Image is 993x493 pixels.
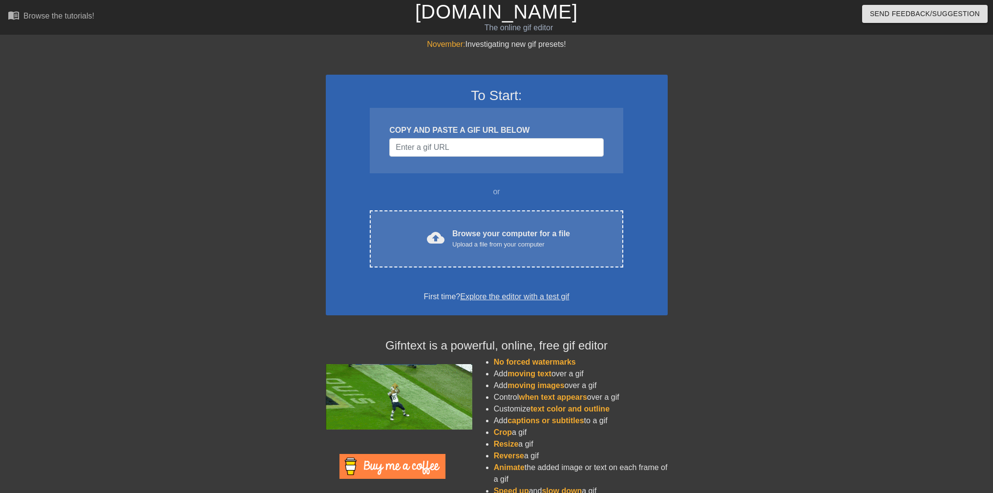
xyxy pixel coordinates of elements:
a: Browse the tutorials! [8,9,94,24]
span: when text appears [519,393,587,401]
li: Add over a gif [494,368,668,380]
li: the added image or text on each frame of a gif [494,462,668,485]
div: First time? [338,291,655,303]
li: a gif [494,450,668,462]
span: No forced watermarks [494,358,576,366]
li: a gif [494,438,668,450]
h3: To Start: [338,87,655,104]
a: [DOMAIN_NAME] [415,1,578,22]
img: football_small.gif [326,364,472,430]
div: Browse your computer for a file [452,228,570,249]
span: cloud_upload [427,229,444,246]
div: Browse the tutorials! [23,12,94,20]
a: Explore the editor with a test gif [460,292,569,301]
div: Upload a file from your computer [452,240,570,249]
div: The online gif editor [336,22,702,34]
span: text color and outline [530,405,610,413]
button: Send Feedback/Suggestion [862,5,988,23]
span: moving text [507,370,551,378]
span: moving images [507,381,564,390]
span: Animate [494,463,525,472]
span: Reverse [494,452,524,460]
li: Control over a gif [494,391,668,403]
div: Investigating new gif presets! [326,39,668,50]
span: Send Feedback/Suggestion [870,8,980,20]
input: Username [389,138,603,157]
li: Customize [494,403,668,415]
span: captions or subtitles [507,416,584,425]
li: Add to a gif [494,415,668,427]
span: Crop [494,428,512,436]
div: or [351,186,642,198]
li: Add over a gif [494,380,668,391]
div: COPY AND PASTE A GIF URL BELOW [389,124,603,136]
h4: Gifntext is a powerful, online, free gif editor [326,339,668,353]
span: November: [427,40,465,48]
span: menu_book [8,9,20,21]
span: Resize [494,440,519,448]
li: a gif [494,427,668,438]
img: Buy Me A Coffee [339,454,445,479]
